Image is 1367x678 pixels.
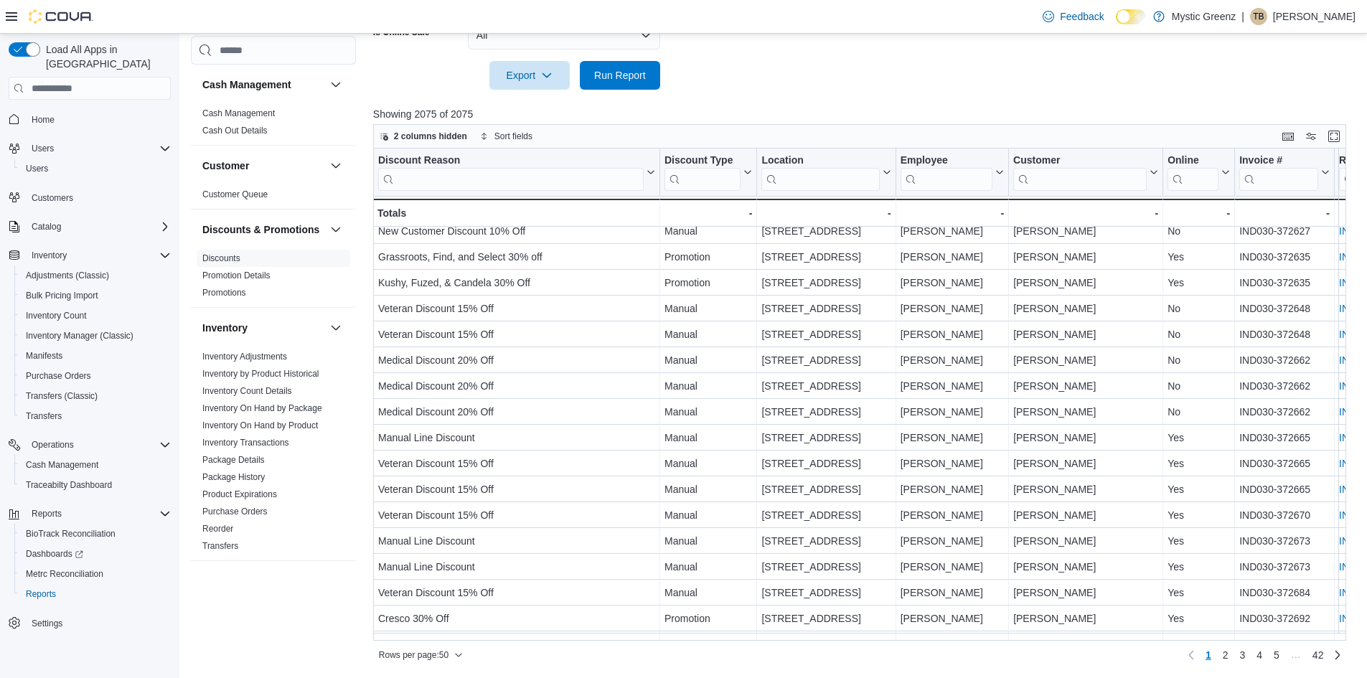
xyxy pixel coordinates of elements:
div: [STREET_ADDRESS] [761,481,891,498]
div: Veteran Discount 15% Off [378,481,655,498]
span: Users [32,143,54,154]
h3: Inventory [202,321,248,335]
span: Export [498,61,561,90]
span: Cash Out Details [202,125,268,136]
button: Discount Reason [378,154,655,191]
span: Feedback [1060,9,1104,24]
div: Invoice # [1239,154,1318,168]
a: Inventory Count [20,307,93,324]
span: Transfers (Classic) [20,387,171,405]
div: [PERSON_NAME] [1013,532,1158,550]
div: No [1168,326,1230,343]
div: [PERSON_NAME] [901,377,1004,395]
span: Dashboards [20,545,171,562]
button: Cash Management [202,77,324,92]
a: Transfers [20,408,67,425]
a: Inventory Transactions [202,438,289,448]
div: [PERSON_NAME] [1013,222,1158,240]
button: Employee [900,154,1003,191]
button: Loyalty [327,573,344,590]
button: Manifests [14,346,177,366]
div: [STREET_ADDRESS] [761,222,891,240]
div: IND030-372635 [1239,248,1330,265]
a: Settings [26,615,68,632]
button: Reports [3,504,177,524]
span: Metrc Reconciliation [26,568,103,580]
div: Discount Reason [378,154,644,168]
span: Inventory Count Details [202,385,292,397]
button: Inventory Manager (Classic) [14,326,177,346]
span: Traceabilty Dashboard [26,479,112,491]
div: Customer [191,186,356,209]
div: [STREET_ADDRESS] [761,377,891,395]
a: Feedback [1037,2,1109,31]
p: | [1241,8,1244,25]
span: Adjustments (Classic) [20,267,171,284]
h3: Customer [202,159,249,173]
p: Showing 2075 of 2075 [373,107,1356,121]
a: Dashboards [14,544,177,564]
input: Dark Mode [1116,9,1146,24]
span: Package Details [202,454,265,466]
div: [PERSON_NAME] [901,532,1004,550]
div: Discount Type [664,154,741,168]
span: Traceabilty Dashboard [20,476,171,494]
button: Cash Management [14,455,177,475]
div: Manual [664,532,752,550]
div: No [1168,222,1230,240]
button: Transfers (Classic) [14,386,177,406]
button: Users [14,159,177,179]
span: Inventory On Hand by Product [202,420,318,431]
button: Run Report [580,61,660,90]
span: Inventory Manager (Classic) [20,327,171,344]
span: Users [26,140,171,157]
span: Metrc Reconciliation [20,565,171,583]
div: Yes [1168,248,1230,265]
button: Customer [1013,154,1158,191]
div: No [1168,377,1230,395]
button: Reports [26,505,67,522]
span: Inventory [26,247,171,264]
a: Page 2 of 42 [1217,644,1234,667]
div: [PERSON_NAME] [1013,274,1158,291]
div: - [664,204,752,222]
button: Metrc Reconciliation [14,564,177,584]
div: New Customer Discount 10% Off [378,222,655,240]
a: Home [26,111,60,128]
a: Inventory Manager (Classic) [20,327,139,344]
div: IND030-372665 [1239,455,1330,472]
a: Transfers (Classic) [20,387,103,405]
div: Location [761,154,879,191]
div: IND030-372627 [1239,222,1330,240]
a: Discounts [202,253,240,263]
a: Dashboards [20,545,89,562]
a: Promotions [202,288,246,298]
div: Kushy, Fuzed, & Candela 30% Off [378,274,655,291]
div: Veteran Discount 15% Off [378,300,655,317]
button: Customers [3,187,177,208]
span: Reports [32,508,62,519]
span: Settings [32,618,62,629]
div: IND030-372662 [1239,352,1330,369]
div: IND030-372662 [1239,377,1330,395]
span: Users [26,163,48,174]
span: Cash Management [26,459,98,471]
div: Manual [664,222,752,240]
span: 3 [1239,648,1245,662]
button: Cash Management [327,76,344,93]
div: No [1168,300,1230,317]
span: Inventory On Hand by Package [202,402,322,414]
a: Manifests [20,347,68,364]
a: Customers [26,189,79,207]
div: Location [761,154,879,168]
button: BioTrack Reconciliation [14,524,177,544]
button: Inventory [26,247,72,264]
a: Purchase Orders [202,507,268,517]
span: Inventory [32,250,67,261]
a: Purchase Orders [20,367,97,385]
span: Settings [26,614,171,632]
span: Bulk Pricing Import [26,290,98,301]
button: Customer [202,159,324,173]
div: Manual [664,507,752,524]
span: Reorder [202,523,233,535]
